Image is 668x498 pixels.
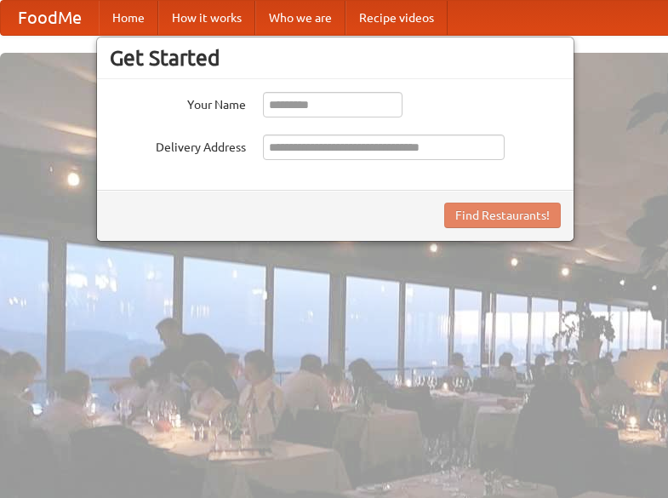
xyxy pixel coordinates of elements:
[444,203,561,228] button: Find Restaurants!
[110,45,561,71] h3: Get Started
[158,1,255,35] a: How it works
[255,1,345,35] a: Who we are
[1,1,99,35] a: FoodMe
[345,1,448,35] a: Recipe videos
[110,92,246,113] label: Your Name
[110,135,246,156] label: Delivery Address
[99,1,158,35] a: Home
